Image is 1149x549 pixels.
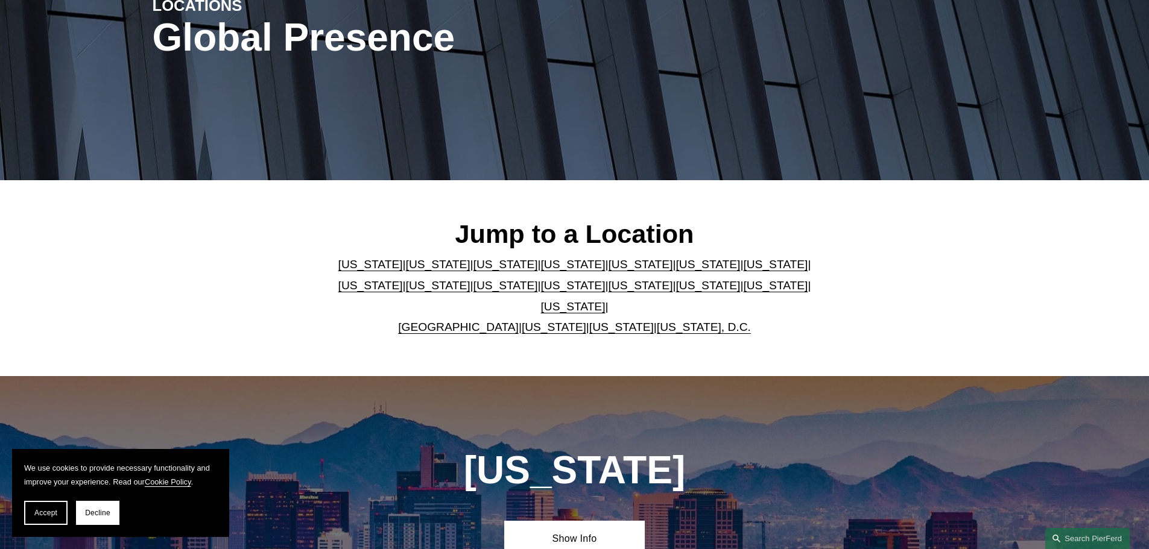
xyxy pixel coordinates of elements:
[589,321,654,333] a: [US_STATE]
[24,501,68,525] button: Accept
[24,461,217,489] p: We use cookies to provide necessary functionality and improve your experience. Read our .
[1045,528,1130,549] a: Search this site
[406,258,470,271] a: [US_STATE]
[406,279,470,292] a: [US_STATE]
[328,218,821,249] h2: Jump to a Location
[608,258,673,271] a: [US_STATE]
[12,449,229,537] section: Cookie banner
[541,300,606,313] a: [US_STATE]
[399,448,750,492] h1: [US_STATE]
[522,321,586,333] a: [US_STATE]
[743,258,808,271] a: [US_STATE]
[743,279,808,292] a: [US_STATE]
[541,279,606,292] a: [US_STATE]
[76,501,119,525] button: Decline
[338,258,403,271] a: [US_STATE]
[657,321,751,333] a: [US_STATE], D.C.
[398,321,519,333] a: [GEOGRAPHIC_DATA]
[676,279,740,292] a: [US_STATE]
[153,16,715,60] h1: Global Presence
[328,254,821,337] p: | | | | | | | | | | | | | | | | | |
[85,509,110,517] span: Decline
[473,258,538,271] a: [US_STATE]
[145,477,191,486] a: Cookie Policy
[676,258,740,271] a: [US_STATE]
[541,258,606,271] a: [US_STATE]
[34,509,57,517] span: Accept
[338,279,403,292] a: [US_STATE]
[608,279,673,292] a: [US_STATE]
[473,279,538,292] a: [US_STATE]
